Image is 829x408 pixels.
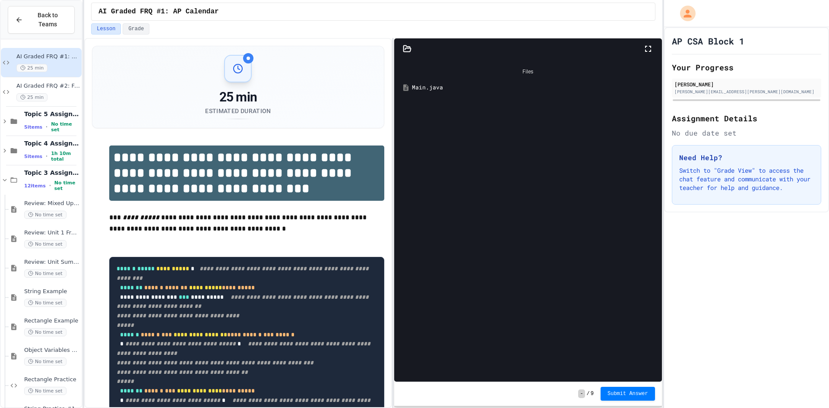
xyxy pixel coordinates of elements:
button: Back to Teams [8,6,75,34]
span: Topic 5 Assignments [24,110,80,118]
h2: Your Progress [672,61,821,73]
span: 1h 10m total [51,151,80,162]
span: String Example [24,288,80,295]
span: / [587,390,590,397]
div: Files [399,63,658,80]
span: Review: Unit Summary 1b (1.7-1.15) [24,259,80,266]
span: No time set [24,387,66,395]
span: No time set [51,121,80,133]
span: Topic 4 Assignments [24,139,80,147]
span: • [49,182,51,189]
h1: AP CSA Block 1 [672,35,744,47]
span: No time set [24,357,66,366]
span: 5 items [24,154,42,159]
span: AI Graded FRQ #1: AP Calendar [98,6,218,17]
span: Rectangle Practice [24,376,80,383]
span: AI Graded FRQ #2: Frog Simulation [16,82,80,90]
div: 25 min [205,89,271,105]
span: 12 items [24,183,46,189]
div: No due date set [672,128,821,138]
button: Lesson [91,23,121,35]
span: Rectangle Example [24,317,80,325]
span: - [578,389,585,398]
span: AI Graded FRQ #1: AP Calendar [16,53,80,60]
div: [PERSON_NAME][EMAIL_ADDRESS][PERSON_NAME][DOMAIN_NAME] [674,89,819,95]
span: 25 min [16,93,47,101]
button: Grade [123,23,149,35]
div: My Account [671,3,698,23]
h2: Assignment Details [672,112,821,124]
span: Topic 3 Assignments [24,169,80,177]
button: Submit Answer [601,387,655,401]
span: • [46,123,47,130]
p: Switch to "Grade View" to access the chat feature and communicate with your teacher for help and ... [679,166,814,192]
div: Estimated Duration [205,107,271,115]
span: No time set [24,299,66,307]
span: No time set [24,240,66,248]
span: No time set [24,211,66,219]
span: 5 items [24,124,42,130]
span: No time set [24,269,66,278]
span: 9 [591,390,594,397]
span: Review: Unit 1 Free Response Question (FRQ) Practice [24,229,80,237]
span: • [46,153,47,160]
span: No time set [54,180,80,191]
span: Object Variables Example [24,347,80,354]
div: Main.java [412,83,657,92]
span: 25 min [16,64,47,72]
div: [PERSON_NAME] [674,80,819,88]
span: Back to Teams [28,11,67,29]
h3: Need Help? [679,152,814,163]
span: Submit Answer [608,390,648,397]
span: No time set [24,328,66,336]
span: Review: Mixed Up Code Practice 1b (1.7-1.15) [24,200,80,207]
